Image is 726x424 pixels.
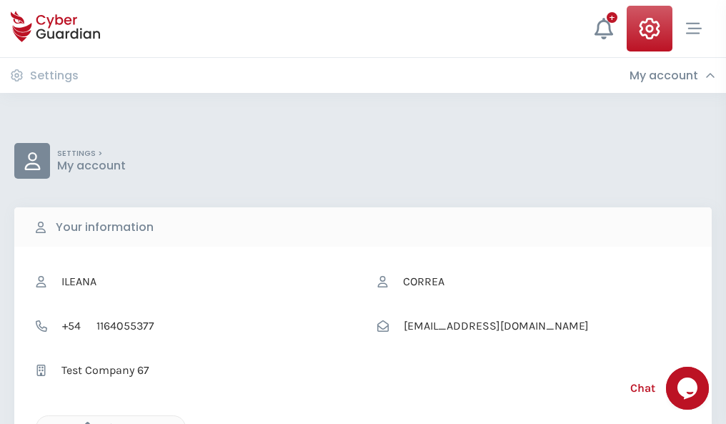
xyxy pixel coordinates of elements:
h3: Settings [30,69,79,83]
p: My account [57,159,126,173]
span: Chat [630,380,655,397]
span: +54 [54,312,89,340]
div: My account [630,69,715,83]
iframe: chat widget [666,367,712,410]
input: Telephone [89,312,349,340]
b: Your information [56,219,154,236]
h3: My account [630,69,698,83]
p: SETTINGS > [57,149,126,159]
div: + [607,12,617,23]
